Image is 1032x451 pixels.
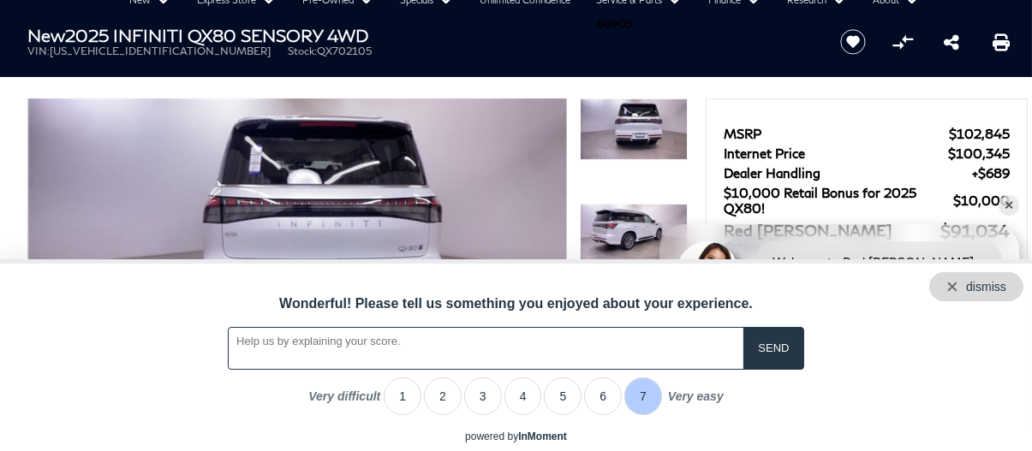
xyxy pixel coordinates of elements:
[944,32,959,52] a: Share this New 2025 INFINITI QX80 SENSORY 4WD
[724,185,1010,216] a: $10,000 Retail Bonus for 2025 QX80! $10,000
[464,377,502,415] li: 3
[929,272,1023,301] div: Close survey
[993,32,1010,52] a: Print this New 2025 INFINITI QX80 SENSORY 4WD
[465,430,567,442] div: powered by inmoment
[228,327,744,369] textarea: Wonderful! Please tell us something you enjoyed about your experience.
[668,389,724,415] label: Very easy
[518,430,567,442] a: InMoment
[580,98,688,160] img: New 2025 RADIANT WHITE INFINITI SENSORY 4WD image 7
[949,126,1010,141] span: $102,845
[724,145,948,161] span: Internet Price
[724,220,1010,240] a: Red [PERSON_NAME] $91,034
[51,45,271,57] span: [US_VEHICLE_IDENTIFICATION_NUMBER]
[424,377,462,415] li: 2
[948,145,1010,161] span: $100,345
[624,377,662,415] li: 7
[724,126,949,141] span: MSRP
[289,45,318,57] span: Stock:
[580,204,688,265] img: New 2025 RADIANT WHITE INFINITI SENSORY 4WD image 8
[28,98,567,401] img: New 2025 RADIANT WHITE INFINITI SENSORY 4WD image 7
[743,327,804,369] input: SEND
[28,25,66,45] strong: New
[724,165,972,181] span: Dealer Handling
[318,45,373,57] span: QX702105
[834,28,872,56] button: Save vehicle
[724,221,940,240] span: Red [PERSON_NAME]
[724,165,1010,181] a: Dealer Handling $689
[28,45,51,57] span: VIN:
[724,145,1010,161] a: Internet Price $100,345
[28,26,812,45] h1: 2025 INFINITI QX80 SENSORY 4WD
[972,165,1010,181] span: $689
[504,377,542,415] li: 4
[966,280,1006,294] div: dismiss
[890,29,916,55] button: Compare Vehicle
[544,377,582,415] li: 5
[940,220,1010,240] span: $91,034
[755,241,1002,311] div: Welcome to Red [PERSON_NAME] INFINITI, we are excited to meet you! Please tell us how we can assi...
[953,193,1010,208] span: $10,000
[384,377,421,415] li: 1
[308,389,380,415] label: Very difficult
[677,241,738,303] img: Agent profile photo
[584,377,622,415] li: 6
[724,126,1010,141] a: MSRP $102,845
[724,185,953,216] span: $10,000 Retail Bonus for 2025 QX80!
